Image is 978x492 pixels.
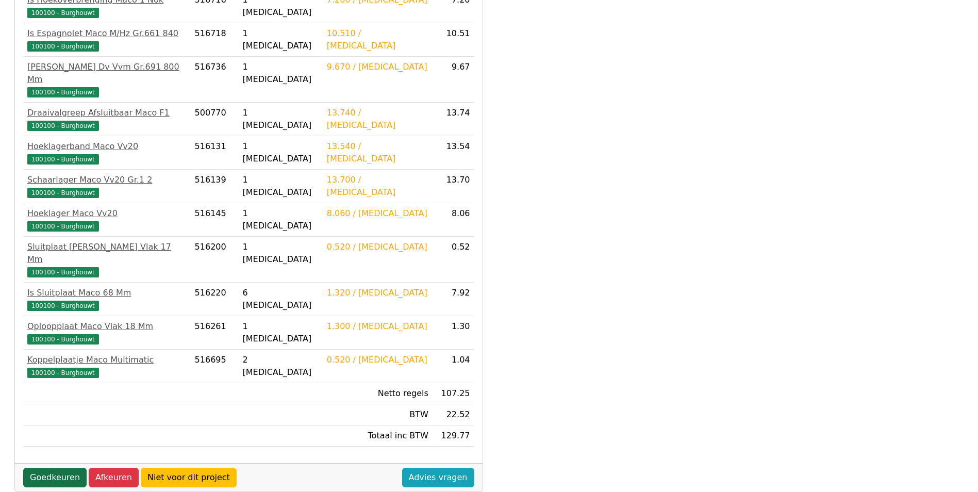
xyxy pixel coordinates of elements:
[191,237,239,283] td: 516200
[433,237,474,283] td: 0.52
[27,207,187,232] a: Hoeklager Maco Vv20100100 - Burghouwt
[27,241,187,266] div: Sluitplaat [PERSON_NAME] Vlak 17 Mm
[27,174,187,199] a: Schaarlager Maco Vv20 Gr.1 2100100 - Burghouwt
[242,61,318,86] div: 1 [MEDICAL_DATA]
[27,241,187,278] a: Sluitplaat [PERSON_NAME] Vlak 17 Mm100100 - Burghouwt
[27,107,187,132] a: Draaivalgreep Afsluitbaar Maco F1100100 - Burghouwt
[242,207,318,232] div: 1 [MEDICAL_DATA]
[27,320,187,333] div: Oploopplaat Maco Vlak 18 Mm
[242,174,318,199] div: 1 [MEDICAL_DATA]
[27,154,99,165] span: 100100 - Burghouwt
[433,136,474,170] td: 13.54
[327,207,428,220] div: 8.060 / [MEDICAL_DATA]
[27,287,187,311] a: Is Sluitplaat Maco 68 Mm100100 - Burghouwt
[27,174,187,186] div: Schaarlager Maco Vv20 Gr.1 2
[327,320,428,333] div: 1.300 / [MEDICAL_DATA]
[191,170,239,203] td: 516139
[433,425,474,447] td: 129.77
[242,320,318,345] div: 1 [MEDICAL_DATA]
[242,354,318,379] div: 2 [MEDICAL_DATA]
[327,140,428,165] div: 13.540 / [MEDICAL_DATA]
[27,41,99,52] span: 100100 - Burghouwt
[433,23,474,57] td: 10.51
[27,140,187,153] div: Hoeklagerband Maco Vv20
[191,350,239,383] td: 516695
[27,27,187,52] a: Is Espagnolet Maco M/Hz Gr.661 840100100 - Burghouwt
[191,316,239,350] td: 516261
[323,425,433,447] td: Totaal inc BTW
[191,57,239,103] td: 516736
[433,57,474,103] td: 9.67
[191,103,239,136] td: 500770
[242,27,318,52] div: 1 [MEDICAL_DATA]
[327,107,428,132] div: 13.740 / [MEDICAL_DATA]
[433,316,474,350] td: 1.30
[327,61,428,73] div: 9.670 / [MEDICAL_DATA]
[402,468,474,487] a: Advies vragen
[433,103,474,136] td: 13.74
[433,283,474,316] td: 7.92
[27,107,187,119] div: Draaivalgreep Afsluitbaar Maco F1
[141,468,237,487] a: Niet voor dit project
[323,404,433,425] td: BTW
[27,368,99,378] span: 100100 - Burghouwt
[27,354,187,366] div: Koppelplaatje Maco Multimatic
[89,468,139,487] a: Afkeuren
[27,61,187,86] div: [PERSON_NAME] Dv Vvm Gr.691 800 Mm
[327,354,428,366] div: 0.520 / [MEDICAL_DATA]
[433,350,474,383] td: 1.04
[433,404,474,425] td: 22.52
[27,27,187,40] div: Is Espagnolet Maco M/Hz Gr.661 840
[242,140,318,165] div: 1 [MEDICAL_DATA]
[327,287,428,299] div: 1.320 / [MEDICAL_DATA]
[27,87,99,97] span: 100100 - Burghouwt
[27,301,99,311] span: 100100 - Burghouwt
[27,334,99,345] span: 100100 - Burghouwt
[27,221,99,232] span: 100100 - Burghouwt
[242,107,318,132] div: 1 [MEDICAL_DATA]
[327,241,428,253] div: 0.520 / [MEDICAL_DATA]
[191,283,239,316] td: 516220
[27,267,99,277] span: 100100 - Burghouwt
[242,287,318,311] div: 6 [MEDICAL_DATA]
[327,27,428,52] div: 10.510 / [MEDICAL_DATA]
[191,23,239,57] td: 516718
[27,61,187,98] a: [PERSON_NAME] Dv Vvm Gr.691 800 Mm100100 - Burghouwt
[433,203,474,237] td: 8.06
[27,354,187,379] a: Koppelplaatje Maco Multimatic100100 - Burghouwt
[27,320,187,345] a: Oploopplaat Maco Vlak 18 Mm100100 - Burghouwt
[27,188,99,198] span: 100100 - Burghouwt
[242,241,318,266] div: 1 [MEDICAL_DATA]
[27,121,99,131] span: 100100 - Burghouwt
[27,8,99,18] span: 100100 - Burghouwt
[27,207,187,220] div: Hoeklager Maco Vv20
[27,140,187,165] a: Hoeklagerband Maco Vv20100100 - Burghouwt
[433,170,474,203] td: 13.70
[191,203,239,237] td: 516145
[27,287,187,299] div: Is Sluitplaat Maco 68 Mm
[323,383,433,404] td: Netto regels
[327,174,428,199] div: 13.700 / [MEDICAL_DATA]
[191,136,239,170] td: 516131
[433,383,474,404] td: 107.25
[23,468,87,487] a: Goedkeuren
